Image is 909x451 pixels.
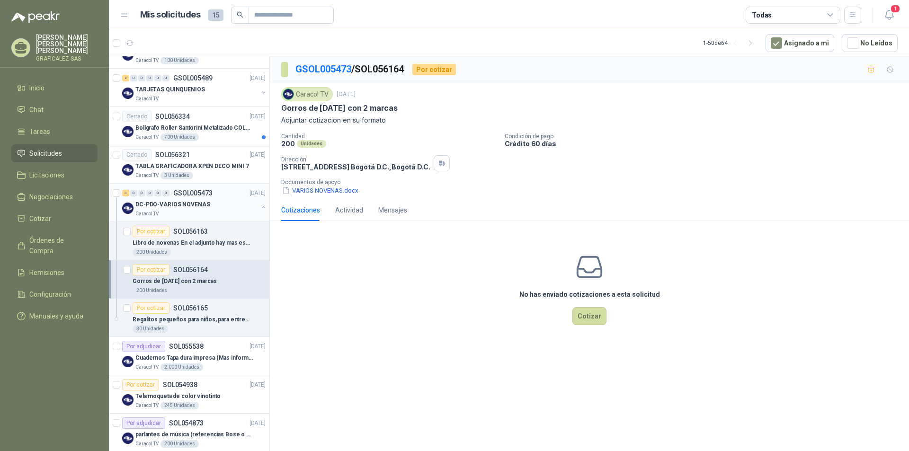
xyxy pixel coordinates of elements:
[122,72,267,103] a: 2 0 0 0 0 0 GSOL005489[DATE] Company LogoTARJETAS QUINQUENIOSCaracol TV
[752,10,772,20] div: Todas
[29,289,71,300] span: Configuración
[173,75,213,81] p: GSOL005489
[11,101,98,119] a: Chat
[250,74,266,83] p: [DATE]
[160,57,199,64] div: 100 Unidades
[250,380,266,389] p: [DATE]
[135,133,159,141] p: Caracol TV
[11,285,98,303] a: Configuración
[135,57,159,64] p: Caracol TV
[130,190,137,196] div: 0
[36,34,98,54] p: [PERSON_NAME] [PERSON_NAME] [PERSON_NAME]
[335,205,363,215] div: Actividad
[173,228,208,235] p: SOL056163
[109,222,269,260] a: Por cotizarSOL056163Libro de novenas En el adjunto hay mas especificaciones200 Unidades
[281,186,359,195] button: VARIOS NOVENAS.docx
[130,75,137,81] div: 0
[250,342,266,351] p: [DATE]
[29,213,51,224] span: Cotizar
[122,394,134,406] img: Company Logo
[295,62,405,77] p: / SOL056164
[11,188,98,206] a: Negociaciones
[881,7,898,24] button: 1
[122,164,134,176] img: Company Logo
[122,190,129,196] div: 3
[29,235,89,256] span: Órdenes de Compra
[281,163,430,171] p: [STREET_ADDRESS] Bogotá D.C. , Bogotá D.C.
[109,145,269,184] a: CerradoSOL056321[DATE] Company LogoTABLA GRAFICADORA XPEN DECO MINI 7Caracol TV3 Unidades
[133,302,169,314] div: Por cotizar
[281,156,430,163] p: Dirección
[11,210,98,228] a: Cotizar
[109,107,269,145] a: CerradoSOL056334[DATE] Company LogoBolígrafo Roller Santorini Metalizado COLOR MORADO 1logoCaraco...
[29,170,64,180] span: Licitaciones
[250,150,266,159] p: [DATE]
[505,140,905,148] p: Crédito 60 días
[281,115,898,125] p: Adjuntar cotizacion en su formato
[250,112,266,121] p: [DATE]
[133,226,169,237] div: Por cotizar
[135,392,221,401] p: Tela moqueta de color vinotinto
[146,75,153,81] div: 0
[135,172,159,179] p: Caracol TV
[11,123,98,141] a: Tareas
[135,95,159,103] p: Caracol TV
[281,205,320,215] div: Cotizaciones
[109,337,269,375] a: Por adjudicarSOL055538[DATE] Company LogoCuadernos Tapa dura impresa (Mas informacion en el adjun...
[135,85,205,94] p: TARJETAS QUINQUENIOS
[703,35,758,51] div: 1 - 50 de 64
[146,190,153,196] div: 0
[11,307,98,325] a: Manuales y ayuda
[133,287,171,294] div: 200 Unidades
[281,179,905,186] p: Documentos de apoyo
[11,264,98,282] a: Remisiones
[237,11,243,18] span: search
[29,311,83,321] span: Manuales y ayuda
[122,149,151,160] div: Cerrado
[122,187,267,218] a: 3 0 0 0 0 0 GSOL005473[DATE] Company LogoDC-PDO-VARIOS NOVENASCaracol TV
[11,231,98,260] a: Órdenes de Compra
[135,363,159,371] p: Caracol TV
[283,89,294,99] img: Company Logo
[160,402,199,409] div: 245 Unidades
[890,4,900,13] span: 1
[154,75,161,81] div: 0
[162,75,169,81] div: 0
[122,379,159,390] div: Por cotizar
[122,433,134,444] img: Company Logo
[11,11,60,23] img: Logo peakr
[160,440,199,448] div: 200 Unidades
[122,356,134,367] img: Company Logo
[122,341,165,352] div: Por adjudicar
[122,75,129,81] div: 2
[29,126,50,137] span: Tareas
[412,64,456,75] div: Por cotizar
[29,83,45,93] span: Inicio
[133,239,250,248] p: Libro de novenas En el adjunto hay mas especificaciones
[11,144,98,162] a: Solicitudes
[133,325,168,333] div: 30 Unidades
[140,8,201,22] h1: Mis solicitudes
[135,124,253,133] p: Bolígrafo Roller Santorini Metalizado COLOR MORADO 1logo
[135,210,159,218] p: Caracol TV
[169,420,204,426] p: SOL054873
[122,417,165,429] div: Por adjudicar
[133,248,171,256] div: 200 Unidades
[766,34,834,52] button: Asignado a mi
[29,148,62,159] span: Solicitudes
[135,430,253,439] p: parlantes de música (referencias Bose o Alexa) CON MARCACION 1 LOGO (Mas datos en el adjunto)
[122,126,134,137] img: Company Logo
[109,375,269,414] a: Por cotizarSOL054938[DATE] Company LogoTela moqueta de color vinotintoCaracol TV245 Unidades
[505,133,905,140] p: Condición de pago
[154,190,161,196] div: 0
[109,260,269,299] a: Por cotizarSOL056164Gorros de [DATE] con 2 marcas200 Unidades
[160,133,199,141] div: 700 Unidades
[138,190,145,196] div: 0
[160,363,203,371] div: 2.000 Unidades
[138,75,145,81] div: 0
[155,151,190,158] p: SOL056321
[250,419,266,428] p: [DATE]
[378,205,407,215] div: Mensajes
[135,162,249,171] p: TABLA GRAFICADORA XPEN DECO MINI 7
[337,90,356,99] p: [DATE]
